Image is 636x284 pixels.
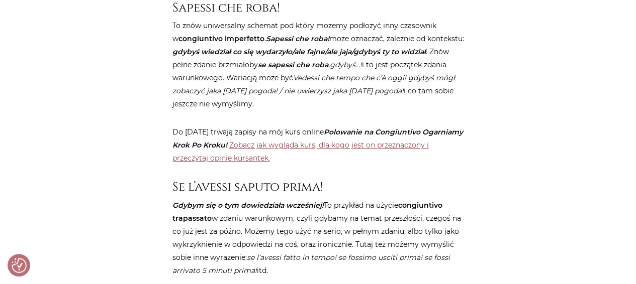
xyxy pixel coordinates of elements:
strong: congiuntivo imperfetto [178,34,264,43]
em: Vedessi che tempo che c’è oggi! [293,73,406,82]
img: Revisit consent button [12,258,27,273]
p: Do [DATE] trwają zapisy na mój kurs online [172,125,464,165]
strong: Gdybym się o tym dowiedziała wcześniej! [172,201,324,210]
em: se l’avessi fatto in tempo! se fossimo usciti prima! se fossi arrivato 5 minuti prima! [172,253,450,275]
p: To przykład na użycie w zdaniu warunkowym, czyli gdybamy na temat przeszłości, czegoś na co już j... [172,199,464,277]
em: gdybyś mógł zobaczyć jaka [DATE] pogoda! / nie uwierzysz jaka [DATE] pogoda! [172,73,455,95]
h3: Se l’avessi saputo prima! [172,180,464,194]
em: gdybyś…! [330,60,362,69]
strong: gdybyś wiedział co się wydarzyło/ale fajne/ale jaja/gdybyś ty to widział [172,47,426,56]
em: Polowanie na Congiuntivo Ogarniamy Krok Po Kroku! [172,127,463,150]
button: Preferencje co do zgód [12,258,27,273]
h3: Sapessi che roba! [172,1,464,15]
em: se sapessi che roba [258,60,328,69]
strong: congiuntivo trapassato [172,201,442,223]
p: To znów uniwersalny schemat pod który możemy podłożyć inny czasownik w . może oznaczać, zależnie ... [172,19,464,110]
em: Sapessi che roba! [266,34,329,43]
a: Zobacz jak wygląda kurs, dla kogo jest on przeznaczony i przeczytaj opinie kursantek. (otwiera si... [172,140,429,163]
